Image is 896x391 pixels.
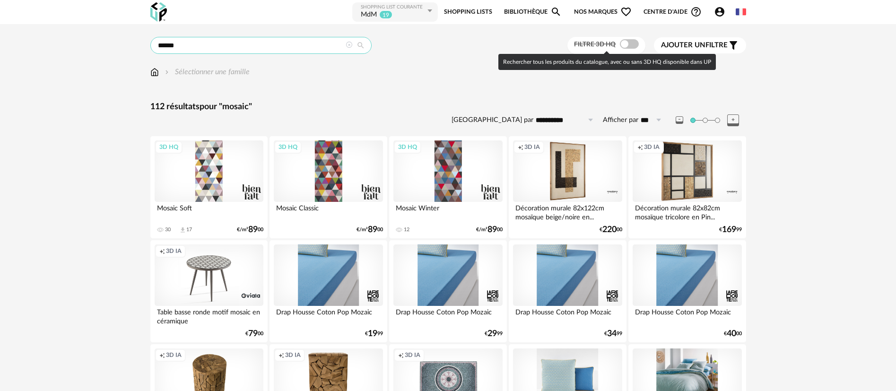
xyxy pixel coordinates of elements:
span: Creation icon [278,351,284,359]
label: Afficher par [603,116,638,125]
span: 79 [248,330,258,337]
div: € 00 [600,226,622,233]
a: 3D HQ Mosaic Soft 30 Download icon 17 €/m²8900 [150,136,268,238]
div: € 99 [719,226,742,233]
div: Drap Housse Coton Pop Mozaic [274,306,383,325]
span: 34 [607,330,617,337]
span: Nos marques [574,1,632,23]
span: 3D IA [166,351,182,359]
sup: 19 [379,10,392,19]
span: 3D IA [166,247,182,255]
div: €/m² 00 [357,226,383,233]
div: Mosaic Classic [274,202,383,221]
a: Creation icon 3D IA Décoration murale 82x82cm mosaïque tricolore en Pin... €16999 [628,136,746,238]
span: 220 [602,226,617,233]
a: Drap Housse Coton Pop Mozaic €4000 [628,240,746,342]
a: 3D HQ Mosaic Classic €/m²8900 [270,136,387,238]
div: €/m² 00 [476,226,503,233]
div: Drap Housse Coton Pop Mozaic [633,306,741,325]
div: Table basse ronde motif mosaic en céramique [155,306,263,325]
span: Creation icon [398,351,404,359]
div: € 99 [604,330,622,337]
div: 3D HQ [155,141,183,153]
span: Heart Outline icon [620,6,632,17]
div: Décoration murale 82x82cm mosaïque tricolore en Pin... [633,202,741,221]
a: Creation icon 3D IA Décoration murale 82x122cm mosaïque beige/noire en... €22000 [509,136,626,238]
div: € 99 [365,330,383,337]
button: Ajouter unfiltre Filter icon [654,37,746,53]
span: 40 [727,330,736,337]
span: 3D IA [285,351,301,359]
div: MdM [361,10,377,20]
span: Magnify icon [550,6,562,17]
span: Creation icon [637,143,643,151]
div: 12 [404,226,409,233]
span: Help Circle Outline icon [690,6,702,17]
span: 3D IA [405,351,420,359]
span: 89 [487,226,497,233]
span: Ajouter un [661,42,705,49]
img: svg+xml;base64,PHN2ZyB3aWR0aD0iMTYiIGhlaWdodD0iMTciIHZpZXdCb3g9IjAgMCAxNiAxNyIgZmlsbD0ibm9uZSIgeG... [150,67,159,78]
div: 3D HQ [274,141,302,153]
a: Shopping Lists [444,1,492,23]
div: 112 résultats [150,102,746,113]
img: svg+xml;base64,PHN2ZyB3aWR0aD0iMTYiIGhlaWdodD0iMTYiIHZpZXdCb3g9IjAgMCAxNiAxNiIgZmlsbD0ibm9uZSIgeG... [163,67,171,78]
div: € 99 [485,330,503,337]
span: pour "mosaic" [200,103,252,111]
div: Drap Housse Coton Pop Mozaic [513,306,622,325]
a: Drap Housse Coton Pop Mozaic €1999 [270,240,387,342]
span: Filter icon [728,40,739,51]
div: Drap Housse Coton Pop Mozaic [393,306,502,325]
span: 3D IA [524,143,540,151]
a: Creation icon 3D IA Table basse ronde motif mosaic en céramique €7900 [150,240,268,342]
span: Creation icon [159,351,165,359]
img: OXP [150,2,167,22]
span: Creation icon [518,143,523,151]
div: 17 [186,226,192,233]
div: Rechercher tous les produits du catalogue, avec ou sans 3D HQ disponible dans UP [498,54,716,70]
div: € 00 [724,330,742,337]
span: Creation icon [159,247,165,255]
div: € 00 [245,330,263,337]
span: filtre [661,41,728,50]
div: Mosaic Soft [155,202,263,221]
div: Sélectionner une famille [163,67,250,78]
a: 3D HQ Mosaic Winter 12 €/m²8900 [389,136,506,238]
a: Drap Housse Coton Pop Mozaic €3499 [509,240,626,342]
div: 3D HQ [394,141,421,153]
span: Account Circle icon [714,6,725,17]
a: BibliothèqueMagnify icon [504,1,562,23]
span: Filtre 3D HQ [574,41,616,48]
span: 89 [368,226,377,233]
img: fr [736,7,746,17]
div: 30 [165,226,171,233]
span: 29 [487,330,497,337]
span: Download icon [179,226,186,234]
div: Décoration murale 82x122cm mosaïque beige/noire en... [513,202,622,221]
span: 19 [368,330,377,337]
div: Shopping List courante [361,4,425,10]
span: Centre d'aideHelp Circle Outline icon [644,6,702,17]
span: Account Circle icon [714,6,730,17]
span: 89 [248,226,258,233]
span: 169 [722,226,736,233]
a: Drap Housse Coton Pop Mozaic €2999 [389,240,506,342]
span: 3D IA [644,143,660,151]
div: Mosaic Winter [393,202,502,221]
label: [GEOGRAPHIC_DATA] par [452,116,533,125]
div: €/m² 00 [237,226,263,233]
